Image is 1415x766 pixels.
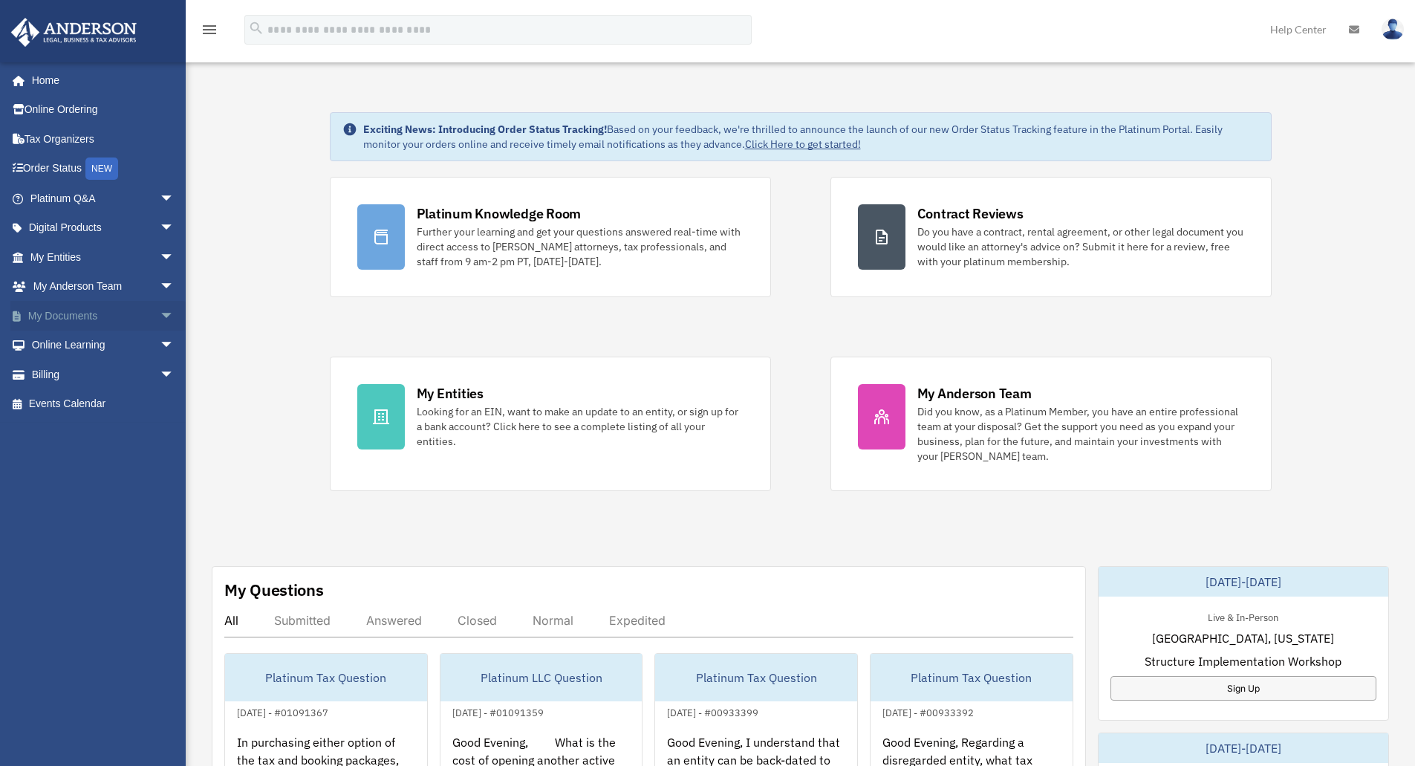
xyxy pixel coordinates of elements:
a: Online Ordering [10,95,197,125]
div: Live & In-Person [1196,608,1290,624]
span: [GEOGRAPHIC_DATA], [US_STATE] [1152,629,1334,647]
strong: Exciting News: Introducing Order Status Tracking! [363,123,607,136]
div: My Anderson Team [917,384,1032,403]
img: User Pic [1382,19,1404,40]
a: My Anderson Team Did you know, as a Platinum Member, you have an entire professional team at your... [830,357,1272,491]
div: NEW [85,158,118,180]
span: arrow_drop_down [160,213,189,244]
i: menu [201,21,218,39]
div: [DATE]-[DATE] [1099,733,1388,763]
div: [DATE] - #00933392 [871,704,986,719]
a: Sign Up [1110,676,1376,701]
div: [DATE] - #00933399 [655,704,770,719]
div: My Questions [224,579,324,601]
span: Structure Implementation Workshop [1145,652,1341,670]
span: arrow_drop_down [160,301,189,331]
a: Platinum Q&Aarrow_drop_down [10,184,197,213]
div: All [224,613,238,628]
a: My Anderson Teamarrow_drop_down [10,272,197,302]
div: Platinum Tax Question [655,654,857,701]
a: Home [10,65,189,95]
div: Platinum Tax Question [871,654,1073,701]
a: Billingarrow_drop_down [10,360,197,389]
div: Submitted [274,613,331,628]
a: menu [201,26,218,39]
span: arrow_drop_down [160,272,189,302]
span: arrow_drop_down [160,242,189,273]
div: Platinum LLC Question [440,654,643,701]
div: [DATE] - #01091359 [440,704,556,719]
div: Normal [533,613,573,628]
div: Answered [366,613,422,628]
a: Digital Productsarrow_drop_down [10,213,197,243]
a: My Entitiesarrow_drop_down [10,242,197,272]
div: Do you have a contract, rental agreement, or other legal document you would like an attorney's ad... [917,224,1244,269]
div: Platinum Knowledge Room [417,204,582,223]
div: Platinum Tax Question [225,654,427,701]
i: search [248,20,264,36]
div: Expedited [609,613,666,628]
div: Based on your feedback, we're thrilled to announce the launch of our new Order Status Tracking fe... [363,122,1259,152]
img: Anderson Advisors Platinum Portal [7,18,141,47]
div: My Entities [417,384,484,403]
span: arrow_drop_down [160,331,189,361]
div: Further your learning and get your questions answered real-time with direct access to [PERSON_NAM... [417,224,744,269]
a: Tax Organizers [10,124,197,154]
a: My Documentsarrow_drop_down [10,301,197,331]
a: Click Here to get started! [745,137,861,151]
a: Online Learningarrow_drop_down [10,331,197,360]
a: Events Calendar [10,389,197,419]
a: Order StatusNEW [10,154,197,184]
div: Closed [458,613,497,628]
a: Platinum Knowledge Room Further your learning and get your questions answered real-time with dire... [330,177,771,297]
div: [DATE]-[DATE] [1099,567,1388,597]
div: [DATE] - #01091367 [225,704,340,719]
div: Contract Reviews [917,204,1024,223]
div: Did you know, as a Platinum Member, you have an entire professional team at your disposal? Get th... [917,404,1244,464]
span: arrow_drop_down [160,360,189,390]
span: arrow_drop_down [160,184,189,214]
div: Looking for an EIN, want to make an update to an entity, or sign up for a bank account? Click her... [417,404,744,449]
a: My Entities Looking for an EIN, want to make an update to an entity, or sign up for a bank accoun... [330,357,771,491]
a: Contract Reviews Do you have a contract, rental agreement, or other legal document you would like... [830,177,1272,297]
